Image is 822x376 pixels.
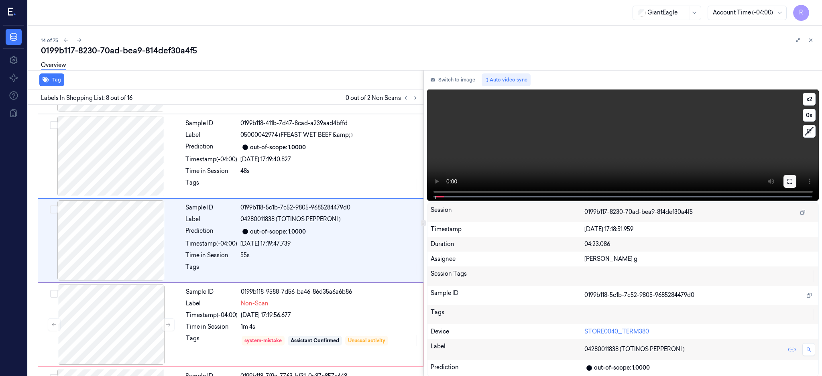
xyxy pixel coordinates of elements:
span: 05000042974 (FFEAST WET BEEF &amp; ) [240,131,353,139]
div: Tags [431,308,584,321]
div: Sample ID [185,203,237,212]
span: 04280011838 (TOTINOS PEPPERONI ) [584,345,685,354]
div: Sample ID [431,289,584,302]
div: Tags [185,179,237,191]
button: Select row [50,205,58,213]
div: [DATE] 17:19:56.677 [241,311,418,319]
div: [PERSON_NAME] g [584,255,815,263]
div: out-of-scope: 1.0000 [594,364,650,372]
div: 55s [240,251,419,260]
div: Sample ID [185,119,237,128]
div: 0199b118-411b-7d47-8cad-a239aad4bffd [240,119,419,128]
div: 1m 4s [241,323,418,331]
button: Select row [50,290,58,298]
div: Label [185,215,237,224]
span: Labels In Shopping List: 8 out of 16 [41,94,132,102]
div: Session Tags [431,270,584,283]
button: Switch to image [427,73,478,86]
div: Timestamp (-04:00) [186,311,238,319]
button: Select row [50,121,58,129]
div: Tags [186,334,238,347]
div: 0199b118-5c1b-7c52-9805-9685284479d0 [240,203,419,212]
div: 0199b118-9588-7d56-ba46-86d35a6a6b86 [241,288,418,296]
div: [DATE] 17:19:47.739 [240,240,419,248]
div: Timestamp [431,225,584,234]
div: Assistant Confirmed [291,337,339,344]
div: 48s [240,167,419,175]
span: 0199b118-5c1b-7c52-9805-9685284479d0 [584,291,694,299]
div: Device [431,327,584,336]
button: Tag [39,73,64,86]
div: Sample ID [186,288,238,296]
div: [DATE] 17:18:51.959 [584,225,815,234]
div: Label [186,299,238,308]
button: 0s [803,109,816,122]
div: STORE0040_TERM380 [584,327,815,336]
a: Overview [41,61,66,70]
button: Auto video sync [482,73,531,86]
div: Session [431,206,584,219]
div: Timestamp (-04:00) [185,240,237,248]
span: 0 out of 2 Non Scans [346,93,420,103]
div: Prediction [431,363,584,373]
div: Prediction [185,142,237,152]
button: x2 [803,93,816,106]
div: Label [185,131,237,139]
span: 04280011838 (TOTINOS PEPPERONI ) [240,215,341,224]
span: Non-Scan [241,299,269,308]
div: 04:23.086 [584,240,815,248]
div: Duration [431,240,584,248]
span: 0199b117-8230-70ad-bea9-814def30a4f5 [584,208,693,216]
div: Time in Session [185,251,237,260]
div: out-of-scope: 1.0000 [250,143,306,152]
span: 14 of 75 [41,37,58,44]
div: Label [431,342,584,357]
div: Time in Session [185,167,237,175]
div: Timestamp (-04:00) [185,155,237,164]
div: Tags [185,263,237,276]
button: R [793,5,809,21]
div: [DATE] 17:19:40.827 [240,155,419,164]
div: Assignee [431,255,584,263]
div: 0199b117-8230-70ad-bea9-814def30a4f5 [41,45,816,56]
div: Unusual activity [348,337,385,344]
div: system-mistake [244,337,282,344]
div: Prediction [185,227,237,236]
div: out-of-scope: 1.0000 [250,228,306,236]
div: Time in Session [186,323,238,331]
